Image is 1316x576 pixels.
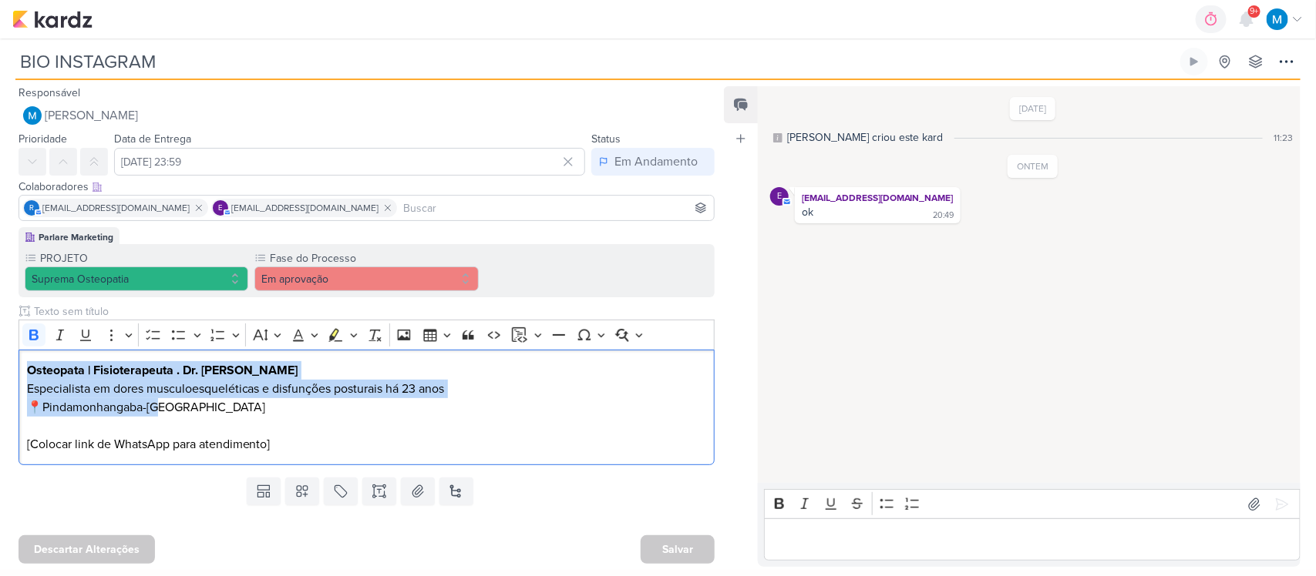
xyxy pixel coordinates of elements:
[213,200,228,216] div: educamposfisio@gmail.com
[24,200,39,216] div: rolimaba30@gmail.com
[254,266,478,291] button: Em aprovação
[591,132,621,146] label: Status
[219,205,223,213] p: e
[19,350,715,466] div: Editor editing area: main
[23,106,42,125] img: MARIANA MIRANDA
[19,132,67,146] label: Prioridade
[19,86,80,99] label: Responsável
[764,518,1301,561] div: Editor editing area: main
[770,187,789,206] div: educamposfisio@gmail.com
[25,266,248,291] button: Suprema Osteopatia
[1267,8,1288,30] img: MARIANA MIRANDA
[45,106,138,125] span: [PERSON_NAME]
[29,205,34,213] p: r
[787,129,944,146] div: [PERSON_NAME] criou este kard
[268,250,478,266] label: Fase do Processo
[802,206,813,219] div: ok
[1250,5,1259,18] span: 9+
[42,201,190,215] span: [EMAIL_ADDRESS][DOMAIN_NAME]
[231,201,379,215] span: [EMAIL_ADDRESS][DOMAIN_NAME]
[114,148,585,176] input: Select a date
[591,148,715,176] button: Em Andamento
[39,230,113,244] div: Parlare Marketing
[19,102,715,129] button: [PERSON_NAME]
[31,303,715,320] input: Texto sem título
[114,132,191,146] label: Data de Entrega
[777,193,782,201] p: e
[15,48,1177,75] input: Kard Sem Título
[934,209,954,222] div: 20:49
[19,320,715,350] div: Editor toolbar
[798,190,958,206] div: [EMAIL_ADDRESS][DOMAIN_NAME]
[19,179,715,195] div: Colaboradores
[1274,131,1293,145] div: 11:23
[1188,55,1200,68] div: Ligar relógio
[12,10,93,28] img: kardz.app
[27,361,707,454] p: Especialista em dores musculoesqueléticas e disfunções posturais há 23 anos 📍Pindamonhangaba-[GEO...
[400,199,711,217] input: Buscar
[27,363,298,378] strong: Osteopata | Fisioterapeuta . Dr. [PERSON_NAME]
[764,489,1301,519] div: Editor toolbar
[39,250,248,266] label: PROJETO
[614,152,698,171] div: Em Andamento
